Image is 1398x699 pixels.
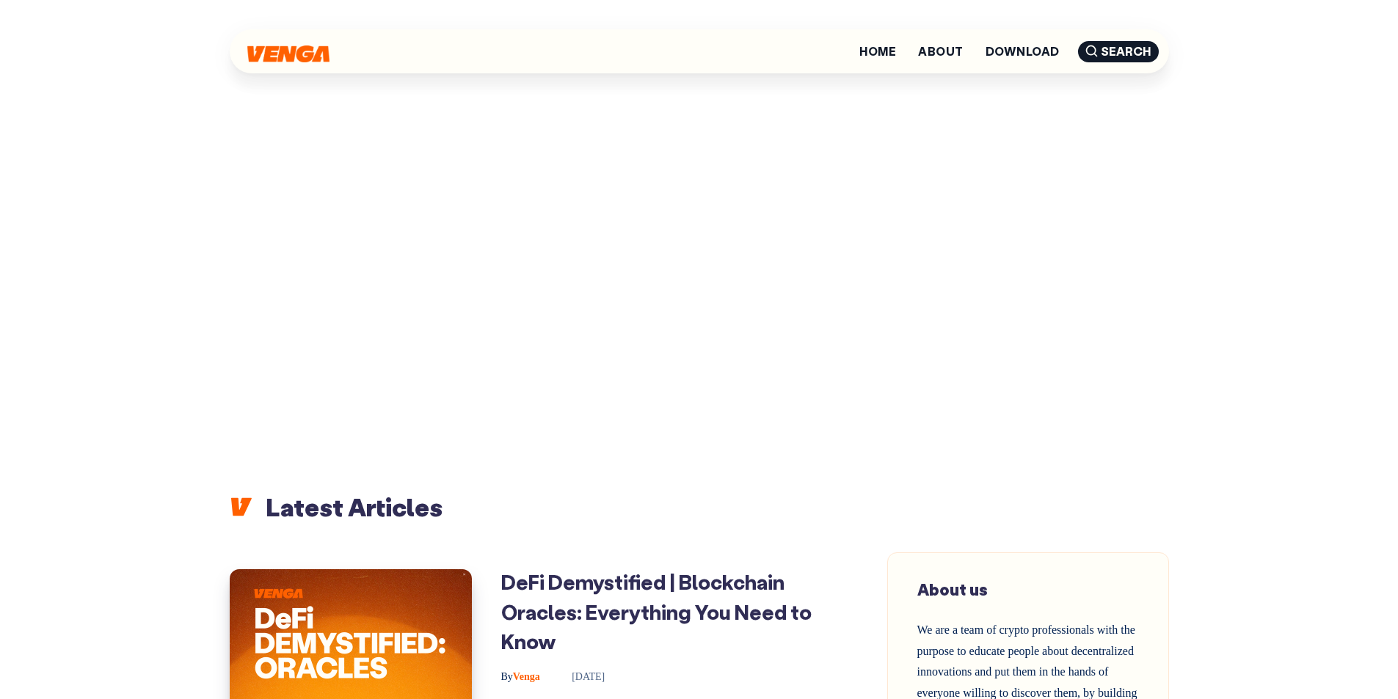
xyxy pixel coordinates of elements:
[918,45,963,57] a: About
[501,671,513,682] span: By
[501,671,543,682] a: ByVenga
[1078,41,1159,62] span: Search
[859,45,896,57] a: Home
[501,568,812,654] a: DeFi Demystified | Blockchain Oracles: Everything You Need to Know
[230,491,1169,523] h2: Latest Articles
[247,45,330,62] img: Venga Blog
[551,671,605,682] time: [DATE]
[986,45,1060,57] a: Download
[917,579,988,600] span: About us
[501,671,540,682] span: Venga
